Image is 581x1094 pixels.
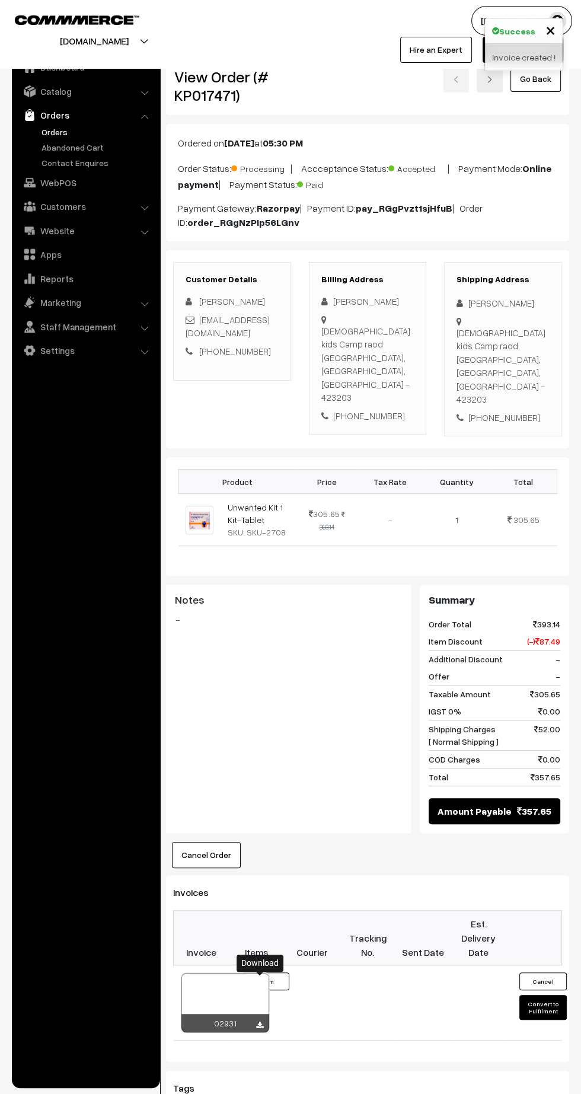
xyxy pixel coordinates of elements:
[15,340,156,361] a: Settings
[340,911,395,965] th: Tracking No.
[285,911,340,965] th: Courier
[178,470,297,494] th: Product
[429,753,480,766] span: COD Charges
[39,141,156,154] a: Abandoned Cart
[423,470,490,494] th: Quantity
[483,37,563,63] a: My Subscription
[321,324,414,404] div: [DEMOGRAPHIC_DATA] kids Camp raod [GEOGRAPHIC_DATA], [GEOGRAPHIC_DATA], [GEOGRAPHIC_DATA] - 423203
[15,172,156,193] a: WebPOS
[545,18,556,40] span: ×
[530,688,560,700] span: 305.65
[356,202,452,214] b: pay_RGgPvzt1sjHfuB
[456,275,550,285] h3: Shipping Address
[556,653,560,665] span: -
[178,201,557,229] p: Payment Gateway: | Payment ID: | Order ID:
[400,37,472,63] a: Hire an Expert
[15,268,156,289] a: Reports
[471,6,572,36] button: [PERSON_NAME]
[15,316,156,337] a: Staff Management
[451,911,506,965] th: Est. Delivery Date
[175,613,402,627] blockquote: -
[309,509,339,519] span: 305.65
[534,723,560,748] span: 52.00
[538,705,560,717] span: 0.00
[513,515,539,525] span: 305.65
[321,409,414,423] div: [PHONE_NUMBER]
[229,911,285,965] th: Items
[15,104,156,126] a: Orders
[517,804,551,818] span: 357.65
[321,295,414,308] div: [PERSON_NAME]
[15,292,156,313] a: Marketing
[486,76,493,83] img: right-arrow.png
[15,244,156,265] a: Apps
[18,26,170,56] button: [DOMAIN_NAME]
[320,511,345,531] strike: 393.14
[429,594,560,607] h3: Summary
[263,137,303,149] b: 05:30 PM
[172,842,241,868] button: Cancel Order
[15,12,119,26] a: COMMMERCE
[39,126,156,138] a: Orders
[519,972,567,990] button: Cancel
[531,771,560,783] span: 357.65
[538,753,560,766] span: 0.00
[456,411,550,425] div: [PHONE_NUMBER]
[321,275,414,285] h3: Billing Address
[456,326,550,406] div: [DEMOGRAPHIC_DATA] kids Camp raod [GEOGRAPHIC_DATA], [GEOGRAPHIC_DATA], [GEOGRAPHIC_DATA] - 423203
[519,995,567,1020] button: Convert to Fulfilment
[485,44,563,71] div: Invoice created !
[187,216,299,228] b: order_RGgNzPIp56LGnv
[175,594,402,607] h3: Notes
[173,886,223,898] span: Invoices
[15,15,139,24] img: COMMMERCE
[456,296,550,310] div: [PERSON_NAME]
[556,670,560,682] span: -
[174,911,229,965] th: Invoice
[548,12,566,30] img: user
[490,470,557,494] th: Total
[173,1082,209,1094] span: Tags
[39,157,156,169] a: Contact Enquires
[429,635,483,648] span: Item Discount
[228,502,283,525] a: Unwanted Kit 1 Kit-Tablet
[15,196,156,217] a: Customers
[186,314,270,339] a: [EMAIL_ADDRESS][DOMAIN_NAME]
[388,160,448,175] span: Accepted
[15,81,156,102] a: Catalog
[429,618,471,630] span: Order Total
[15,220,156,241] a: Website
[429,688,491,700] span: Taxable Amount
[455,515,458,525] span: 1
[527,635,560,648] span: (-) 87.49
[174,68,291,104] h2: View Order (# KP017471)
[228,526,290,538] div: SKU: SKU-2708
[429,723,499,748] span: Shipping Charges [ Normal Shipping ]
[178,136,557,150] p: Ordered on at
[231,160,290,175] span: Processing
[186,275,279,285] h3: Customer Details
[533,618,560,630] span: 393.14
[395,911,451,965] th: Sent Date
[499,25,535,37] strong: Success
[178,160,557,192] p: Order Status: | Accceptance Status: | Payment Mode: | Payment Status:
[429,771,448,783] span: Total
[237,955,283,972] div: Download
[357,470,423,494] th: Tax Rate
[429,653,503,665] span: Additional Discount
[429,705,461,717] span: IGST 0%
[181,1014,269,1032] div: 02931
[438,804,512,818] span: Amount Payable
[357,494,423,546] td: -
[224,137,254,149] b: [DATE]
[186,506,213,534] img: UNWANTED KIT.jpeg
[199,346,271,356] a: [PHONE_NUMBER]
[297,470,357,494] th: Price
[510,66,561,92] a: Go Back
[545,21,556,39] button: Close
[297,176,356,191] span: Paid
[199,296,265,307] span: [PERSON_NAME]
[429,670,449,682] span: Offer
[257,202,300,214] b: Razorpay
